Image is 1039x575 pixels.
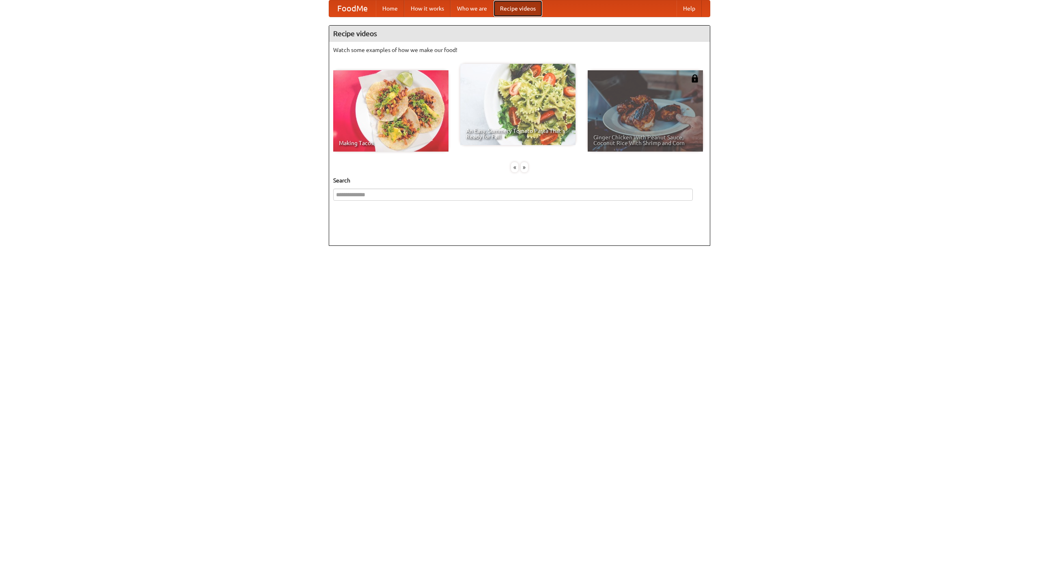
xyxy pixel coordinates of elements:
a: Recipe videos [494,0,542,17]
span: Making Tacos [339,140,443,146]
div: » [521,162,528,172]
a: Who we are [451,0,494,17]
h5: Search [333,176,706,184]
img: 483408.png [691,74,699,82]
a: Home [376,0,404,17]
a: An Easy, Summery Tomato Pasta That's Ready for Fall [460,64,576,145]
a: Help [677,0,702,17]
p: Watch some examples of how we make our food! [333,46,706,54]
a: FoodMe [329,0,376,17]
a: Making Tacos [333,70,448,152]
a: How it works [404,0,451,17]
div: « [511,162,518,172]
h4: Recipe videos [329,26,710,42]
span: An Easy, Summery Tomato Pasta That's Ready for Fall [466,128,570,139]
